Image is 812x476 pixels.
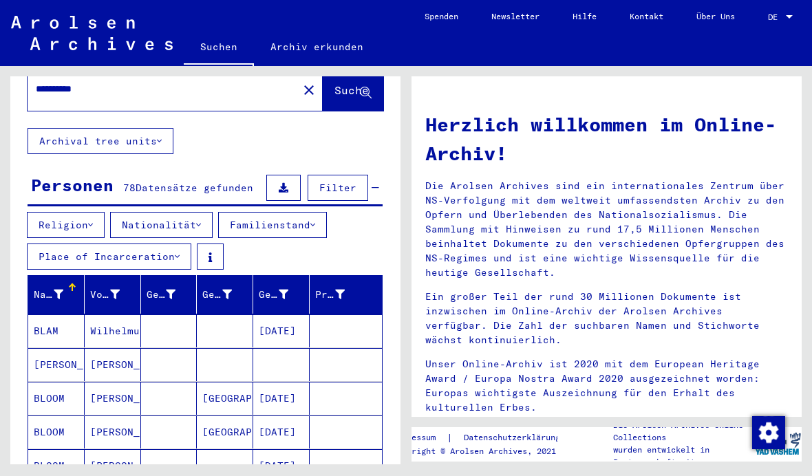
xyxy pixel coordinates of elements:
[197,415,253,448] mat-cell: [GEOGRAPHIC_DATA]
[768,12,783,22] span: DE
[202,288,232,302] div: Geburt‏
[197,382,253,415] mat-cell: [GEOGRAPHIC_DATA]
[28,128,173,154] button: Archival tree units
[392,431,577,445] div: |
[85,348,141,381] mat-cell: [PERSON_NAME]
[392,445,577,457] p: Copyright © Arolsen Archives, 2021
[392,431,447,445] a: Impressum
[28,382,85,415] mat-cell: BLOOM
[141,275,197,314] mat-header-cell: Geburtsname
[85,314,141,347] mat-cell: Wilhelmus
[425,179,788,280] p: Die Arolsen Archives sind ein internationales Zentrum über NS-Verfolgung mit dem weltweit umfasse...
[34,283,84,305] div: Nachname
[319,182,356,194] span: Filter
[136,182,253,194] span: Datensätze gefunden
[253,314,310,347] mat-cell: [DATE]
[85,382,141,415] mat-cell: [PERSON_NAME]
[315,288,345,302] div: Prisoner #
[202,283,253,305] div: Geburt‏
[28,275,85,314] mat-header-cell: Nachname
[253,415,310,448] mat-cell: [DATE]
[295,76,323,103] button: Clear
[425,290,788,347] p: Ein großer Teil der rund 30 Millionen Dokumente ist inzwischen im Online-Archiv der Arolsen Archi...
[90,283,140,305] div: Vorname
[613,419,753,444] p: Die Arolsen Archives Online-Collections
[315,283,365,305] div: Prisoner #
[218,212,327,238] button: Familienstand
[31,173,114,197] div: Personen
[184,30,254,66] a: Suchen
[197,275,253,314] mat-header-cell: Geburt‏
[147,288,176,302] div: Geburtsname
[27,244,191,270] button: Place of Incarceration
[27,212,105,238] button: Religion
[301,82,317,98] mat-icon: close
[752,416,785,449] img: Zustimmung ändern
[110,212,213,238] button: Nationalität
[334,83,369,97] span: Suche
[323,68,383,111] button: Suche
[28,415,85,448] mat-cell: BLOOM
[85,275,141,314] mat-header-cell: Vorname
[453,431,577,445] a: Datenschutzerklärung
[259,288,288,302] div: Geburtsdatum
[147,283,197,305] div: Geburtsname
[310,275,382,314] mat-header-cell: Prisoner #
[308,175,368,201] button: Filter
[425,357,788,415] p: Unser Online-Archiv ist 2020 mit dem European Heritage Award / Europa Nostra Award 2020 ausgezeic...
[123,182,136,194] span: 78
[253,382,310,415] mat-cell: [DATE]
[90,288,120,302] div: Vorname
[11,16,173,50] img: Arolsen_neg.svg
[254,30,380,63] a: Archiv erkunden
[425,110,788,168] h1: Herzlich willkommen im Online-Archiv!
[28,348,85,381] mat-cell: [PERSON_NAME]
[259,283,309,305] div: Geburtsdatum
[28,314,85,347] mat-cell: BLAM
[85,415,141,448] mat-cell: [PERSON_NAME]
[253,275,310,314] mat-header-cell: Geburtsdatum
[34,288,63,302] div: Nachname
[613,444,753,468] p: wurden entwickelt in Partnerschaft mit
